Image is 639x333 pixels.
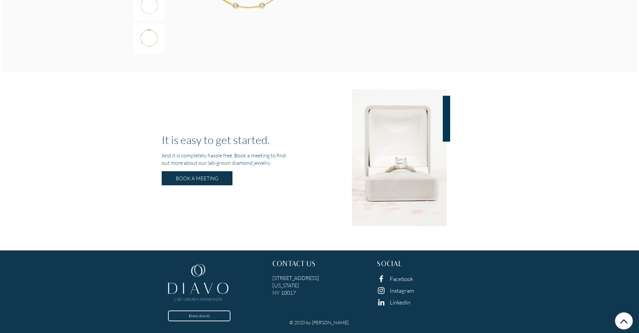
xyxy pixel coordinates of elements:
[605,299,631,325] iframe: Drift Widget Chat Controller
[377,298,386,307] img: linkedin
[390,287,414,294] a: Instagram
[162,152,287,166] h5: And it is completely hassle free. Book a meeting to find out more about our lab-grown diamond jew...
[377,261,471,269] h3: SOCIAL
[176,175,218,181] span: BOOK A MEETING
[377,286,386,295] img: instagram
[168,261,228,306] img: footer-logo
[390,275,413,282] a: Facebook
[272,274,367,296] h5: [STREET_ADDRESS] [US_STATE] NY 10017
[390,299,410,306] a: LinkedIn
[289,320,350,325] h6: © 2020 by [PERSON_NAME].
[272,261,367,269] h3: CONTACT US
[162,171,232,185] a: BOOK A MEETING
[377,274,386,283] img: facebook
[134,23,164,54] img: brac5
[168,311,230,321] a: EMAIL DIAVO
[352,89,450,226] img: ring-box
[162,133,287,146] h1: It is easy to get started.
